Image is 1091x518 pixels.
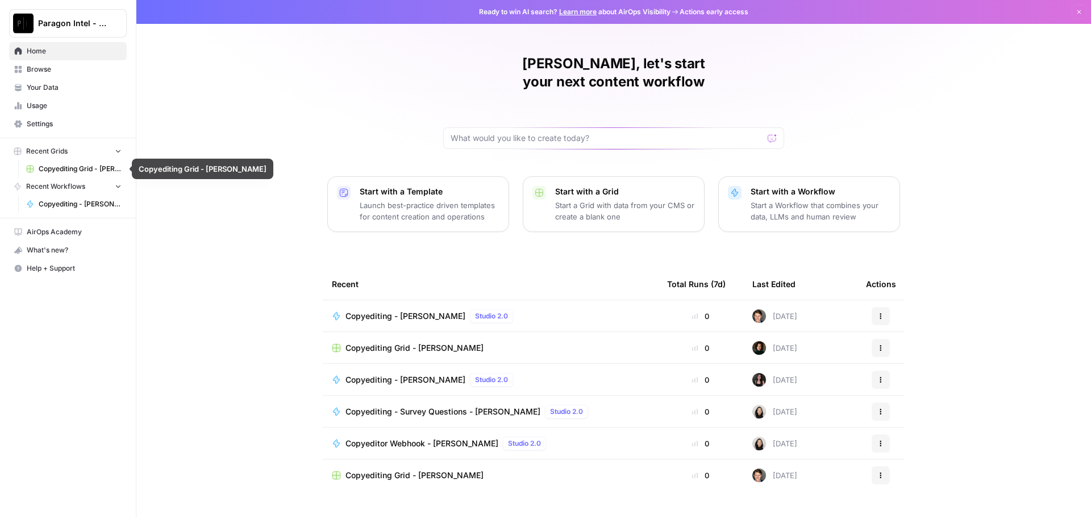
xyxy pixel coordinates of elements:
[667,342,734,354] div: 0
[21,195,127,213] a: Copyediting - [PERSON_NAME]
[9,9,127,38] button: Workspace: Paragon Intel - Copyediting
[752,309,766,323] img: qw00ik6ez51o8uf7vgx83yxyzow9
[443,55,784,91] h1: [PERSON_NAME], let's start your next content workflow
[751,200,890,222] p: Start a Workflow that combines your data, LLMs and human review
[39,199,122,209] span: Copyediting - [PERSON_NAME]
[451,132,763,144] input: What would you like to create today?
[680,7,748,17] span: Actions early access
[9,223,127,241] a: AirOps Academy
[555,186,695,197] p: Start with a Grid
[866,268,896,300] div: Actions
[9,143,127,160] button: Recent Grids
[752,437,797,450] div: [DATE]
[752,309,797,323] div: [DATE]
[752,373,766,387] img: 5nlru5lqams5xbrbfyykk2kep4hl
[523,176,705,232] button: Start with a GridStart a Grid with data from your CMS or create a blank one
[27,119,122,129] span: Settings
[667,268,726,300] div: Total Runs (7d)
[751,186,890,197] p: Start with a Workflow
[475,375,508,385] span: Studio 2.0
[360,200,499,222] p: Launch best-practice driven templates for content creation and operations
[39,164,122,174] span: Copyediting Grid - [PERSON_NAME]
[10,242,126,259] div: What's new?
[345,342,484,354] span: Copyediting Grid - [PERSON_NAME]
[27,227,122,237] span: AirOps Academy
[332,342,649,354] a: Copyediting Grid - [PERSON_NAME]
[9,115,127,133] a: Settings
[752,341,797,355] div: [DATE]
[13,13,34,34] img: Paragon Intel - Copyediting Logo
[27,82,122,93] span: Your Data
[752,469,797,482] div: [DATE]
[327,176,509,232] button: Start with a TemplateLaunch best-practice driven templates for content creation and operations
[667,310,734,322] div: 0
[667,406,734,417] div: 0
[332,437,649,450] a: Copyeditor Webhook - [PERSON_NAME]Studio 2.0
[667,374,734,386] div: 0
[752,373,797,387] div: [DATE]
[345,438,498,449] span: Copyeditor Webhook - [PERSON_NAME]
[27,101,122,111] span: Usage
[345,470,484,481] span: Copyediting Grid - [PERSON_NAME]
[332,268,649,300] div: Recent
[9,241,127,259] button: What's new?
[9,60,127,78] a: Browse
[752,268,796,300] div: Last Edited
[752,437,766,450] img: t5ef5oef8zpw1w4g2xghobes91mw
[345,406,540,417] span: Copyediting - Survey Questions - [PERSON_NAME]
[345,374,465,386] span: Copyediting - [PERSON_NAME]
[667,438,734,449] div: 0
[26,146,68,156] span: Recent Grids
[27,46,122,56] span: Home
[718,176,900,232] button: Start with a WorkflowStart a Workflow that combines your data, LLMs and human review
[332,470,649,481] a: Copyediting Grid - [PERSON_NAME]
[21,160,127,178] a: Copyediting Grid - [PERSON_NAME]
[26,181,85,192] span: Recent Workflows
[27,64,122,74] span: Browse
[332,309,649,323] a: Copyediting - [PERSON_NAME]Studio 2.0
[9,78,127,97] a: Your Data
[9,42,127,60] a: Home
[360,186,499,197] p: Start with a Template
[752,405,797,418] div: [DATE]
[9,259,127,277] button: Help + Support
[508,438,541,449] span: Studio 2.0
[345,310,465,322] span: Copyediting - [PERSON_NAME]
[9,97,127,115] a: Usage
[332,373,649,387] a: Copyediting - [PERSON_NAME]Studio 2.0
[479,7,671,17] span: Ready to win AI search? about AirOps Visibility
[555,200,695,222] p: Start a Grid with data from your CMS or create a blank one
[332,405,649,418] a: Copyediting - Survey Questions - [PERSON_NAME]Studio 2.0
[752,341,766,355] img: trpfjrwlykpjh1hxat11z5guyxrg
[550,407,583,417] span: Studio 2.0
[9,178,127,195] button: Recent Workflows
[667,470,734,481] div: 0
[38,18,107,29] span: Paragon Intel - Copyediting
[752,405,766,418] img: t5ef5oef8zpw1w4g2xghobes91mw
[752,469,766,482] img: qw00ik6ez51o8uf7vgx83yxyzow9
[475,311,508,321] span: Studio 2.0
[27,263,122,273] span: Help + Support
[559,7,597,16] a: Learn more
